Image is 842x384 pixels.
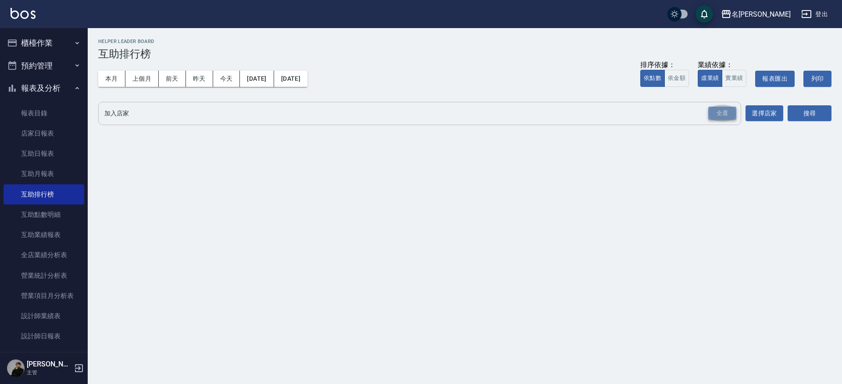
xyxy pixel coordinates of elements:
[7,359,25,377] img: Person
[4,144,84,164] a: 互助日報表
[706,105,738,122] button: Open
[640,61,689,70] div: 排序依據：
[186,71,213,87] button: 昨天
[4,77,84,100] button: 報表及分析
[4,32,84,54] button: 櫃檯作業
[98,48,831,60] h3: 互助排行榜
[696,5,713,23] button: save
[717,5,794,23] button: 名[PERSON_NAME]
[708,107,736,120] div: 全選
[4,266,84,286] a: 營業統計分析表
[274,71,307,87] button: [DATE]
[159,71,186,87] button: 前天
[4,103,84,123] a: 報表目錄
[4,123,84,144] a: 店家日報表
[4,245,84,265] a: 全店業績分析表
[102,106,724,121] input: 店家名稱
[213,71,240,87] button: 今天
[803,71,831,87] button: 列印
[98,39,831,44] h2: Helper Leader Board
[4,225,84,245] a: 互助業績報表
[788,105,831,122] button: 搜尋
[27,360,71,369] h5: [PERSON_NAME]
[4,54,84,77] button: 預約管理
[125,71,159,87] button: 上個月
[755,71,795,87] button: 報表匯出
[746,105,783,122] button: 選擇店家
[640,70,665,87] button: 依點數
[664,70,689,87] button: 依金額
[698,61,746,70] div: 業績依據：
[4,184,84,205] a: 互助排行榜
[240,71,274,87] button: [DATE]
[11,8,36,19] img: Logo
[27,369,71,377] p: 主管
[798,6,831,22] button: 登出
[4,286,84,306] a: 營業項目月分析表
[4,164,84,184] a: 互助月報表
[4,205,84,225] a: 互助點數明細
[4,326,84,346] a: 設計師日報表
[4,306,84,326] a: 設計師業績表
[731,9,791,20] div: 名[PERSON_NAME]
[722,70,746,87] button: 實業績
[698,70,722,87] button: 虛業績
[4,347,84,367] a: 設計師業績分析表
[98,71,125,87] button: 本月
